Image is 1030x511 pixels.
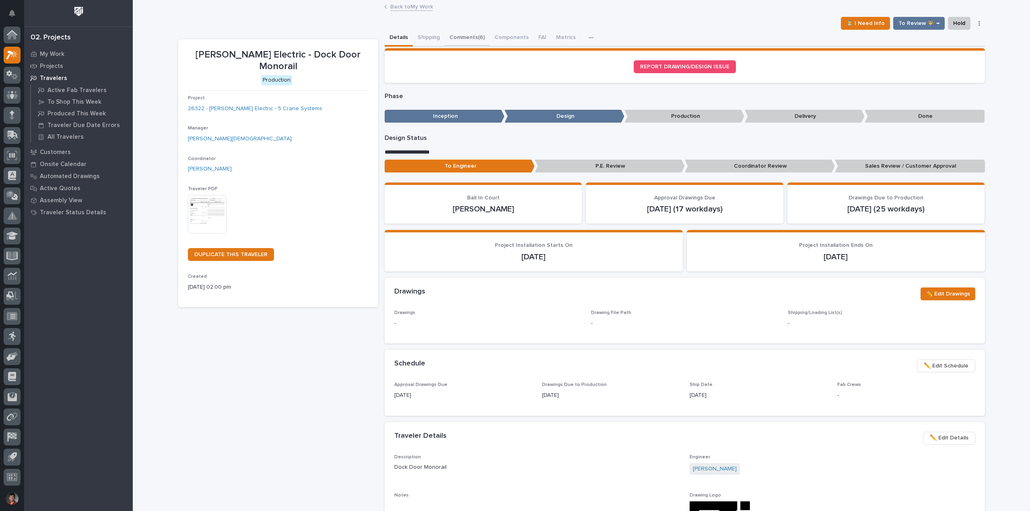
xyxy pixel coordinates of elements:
[690,455,710,460] span: Engineer
[31,84,133,96] a: Active Fab Travelers
[385,134,985,142] p: Design Status
[923,432,975,445] button: ✏️ Edit Details
[413,30,445,47] button: Shipping
[591,319,593,328] p: -
[385,30,413,47] button: Details
[797,204,975,214] p: [DATE] (25 workdays)
[837,391,975,400] p: -
[534,30,551,47] button: FAI
[47,87,107,94] p: Active Fab Travelers
[394,382,447,387] span: Approval Drawings Due
[40,149,71,156] p: Customers
[394,204,573,214] p: [PERSON_NAME]
[40,185,80,192] p: Active Quotes
[837,382,861,387] span: Fab Crews
[542,391,680,400] p: [DATE]
[31,108,133,119] a: Produced This Week
[654,195,715,201] span: Approval Drawings Due
[4,490,21,507] button: users-avatar
[188,135,292,143] a: [PERSON_NAME][DEMOGRAPHIC_DATA]
[31,119,133,131] a: Traveler Due Date Errors
[40,173,100,180] p: Automated Drawings
[953,18,965,28] span: Hold
[40,51,64,58] p: My Work
[31,96,133,107] a: To Shop This Week
[385,92,985,100] p: Phase
[551,30,581,47] button: Metrics
[394,252,673,262] p: [DATE]
[898,18,939,28] span: To Review 👨‍🏭 →
[71,4,86,19] img: Workspace Logo
[690,391,828,400] p: [DATE]
[690,382,713,387] span: Ship Date
[788,319,975,328] p: -
[31,131,133,142] a: All Travelers
[490,30,534,47] button: Components
[40,63,63,70] p: Projects
[194,252,268,257] span: DUPLICATE THIS TRAVELER
[47,99,101,106] p: To Shop This Week
[394,391,532,400] p: [DATE]
[445,30,490,47] button: Comments (6)
[188,274,207,279] span: Created
[495,242,573,248] span: Project Installation Starts On
[188,187,218,191] span: Traveler PDF
[394,463,680,472] p: Dock Door Monorail
[385,110,505,123] p: Inception
[595,204,774,214] p: [DATE] (17 workdays)
[930,433,968,443] span: ✏️ Edit Details
[188,283,369,291] p: [DATE] 02:00 pm
[40,197,82,204] p: Assembly View
[188,49,369,72] p: [PERSON_NAME] Electric - Dock Door Monorail
[188,105,322,113] a: 26322 - [PERSON_NAME] Electric - 5 Crane Systems
[846,18,885,28] span: ⏳ I Need Info
[948,17,970,30] button: Hold
[624,110,744,123] p: Production
[849,195,923,201] span: Drawings Due to Production
[188,96,205,101] span: Project
[394,319,581,328] p: -
[261,75,292,85] div: Production
[10,10,21,23] div: Notifications
[40,209,106,216] p: Traveler Status Details
[921,287,975,300] button: ✏️ Edit Drawings
[24,182,133,194] a: Active Quotes
[835,160,985,173] p: Sales Review / Customer Approval
[188,248,274,261] a: DUPLICATE THIS TRAVELER
[24,170,133,182] a: Automated Drawings
[47,133,84,141] p: All Travelers
[31,33,71,42] div: 02. Projects
[4,5,21,22] button: Notifications
[634,60,736,73] a: REPORT DRAWING/DESIGN ISSUE
[745,110,865,123] p: Delivery
[841,17,890,30] button: ⏳ I Need Info
[591,310,631,315] span: Drawing File Path
[40,161,87,168] p: Onsite Calendar
[24,146,133,158] a: Customers
[24,72,133,84] a: Travelers
[394,493,409,498] span: Notes
[40,75,67,82] p: Travelers
[385,160,535,173] p: To Engineer
[394,432,447,441] h2: Traveler Details
[24,60,133,72] a: Projects
[788,310,842,315] span: Shipping/Loading List(s)
[799,242,873,248] span: Project Installation Ends On
[685,160,835,173] p: Coordinator Review
[893,17,945,30] button: To Review 👨‍🏭 →
[47,110,106,117] p: Produced This Week
[394,359,425,368] h2: Schedule
[394,455,421,460] span: Description
[505,110,624,123] p: Design
[690,493,721,498] span: Drawing Logo
[188,165,232,173] a: [PERSON_NAME]
[917,359,975,372] button: ✏️ Edit Schedule
[926,289,970,299] span: ✏️ Edit Drawings
[924,361,968,371] span: ✏️ Edit Schedule
[24,48,133,60] a: My Work
[640,64,729,70] span: REPORT DRAWING/DESIGN ISSUE
[535,160,685,173] p: P.E. Review
[394,287,425,296] h2: Drawings
[47,122,120,129] p: Traveler Due Date Errors
[693,465,737,473] a: [PERSON_NAME]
